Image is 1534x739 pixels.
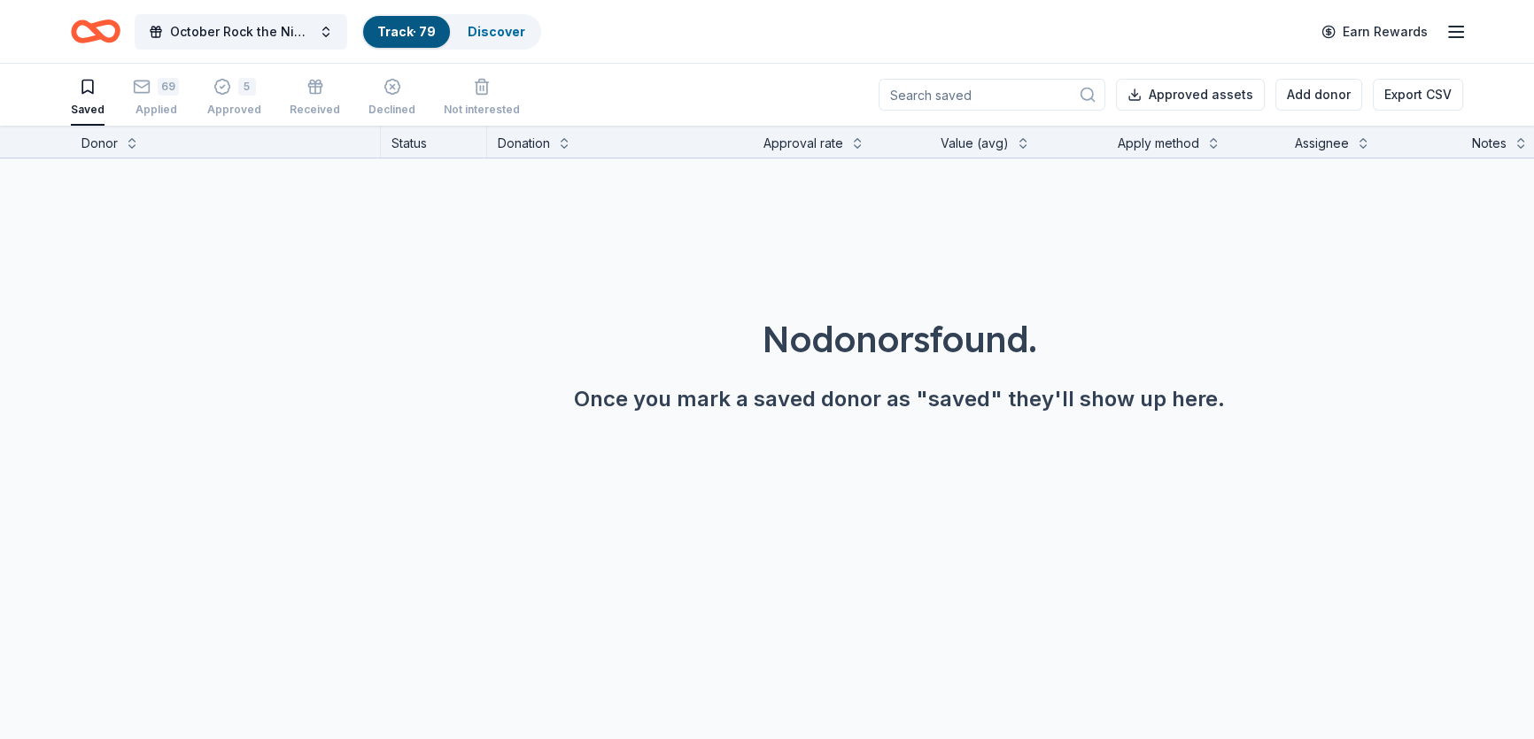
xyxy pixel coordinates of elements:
[238,78,256,96] div: 5
[368,103,415,117] div: Declined
[381,126,487,158] div: Status
[158,78,179,96] div: 69
[133,103,179,117] div: Applied
[1295,133,1349,154] div: Assignee
[207,103,261,117] div: Approved
[468,24,525,39] a: Discover
[1275,79,1362,111] button: Add donor
[71,71,105,126] button: Saved
[133,71,179,126] button: 69Applied
[368,71,415,126] button: Declined
[377,24,436,39] a: Track· 79
[1116,79,1265,111] button: Approved assets
[1118,133,1199,154] div: Apply method
[444,103,520,117] div: Not interested
[290,103,340,117] div: Received
[941,133,1009,154] div: Value (avg)
[71,11,120,52] a: Home
[207,71,261,126] button: 5Approved
[879,79,1105,111] input: Search saved
[135,14,347,50] button: October Rock the Night Away
[170,21,312,42] span: October Rock the Night Away
[290,71,340,126] button: Received
[444,71,520,126] button: Not interested
[361,14,541,50] button: Track· 79Discover
[1472,133,1507,154] div: Notes
[1373,79,1463,111] button: Export CSV
[498,133,550,154] div: Donation
[1311,16,1438,48] a: Earn Rewards
[763,133,843,154] div: Approval rate
[71,103,105,117] div: Saved
[81,133,118,154] div: Donor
